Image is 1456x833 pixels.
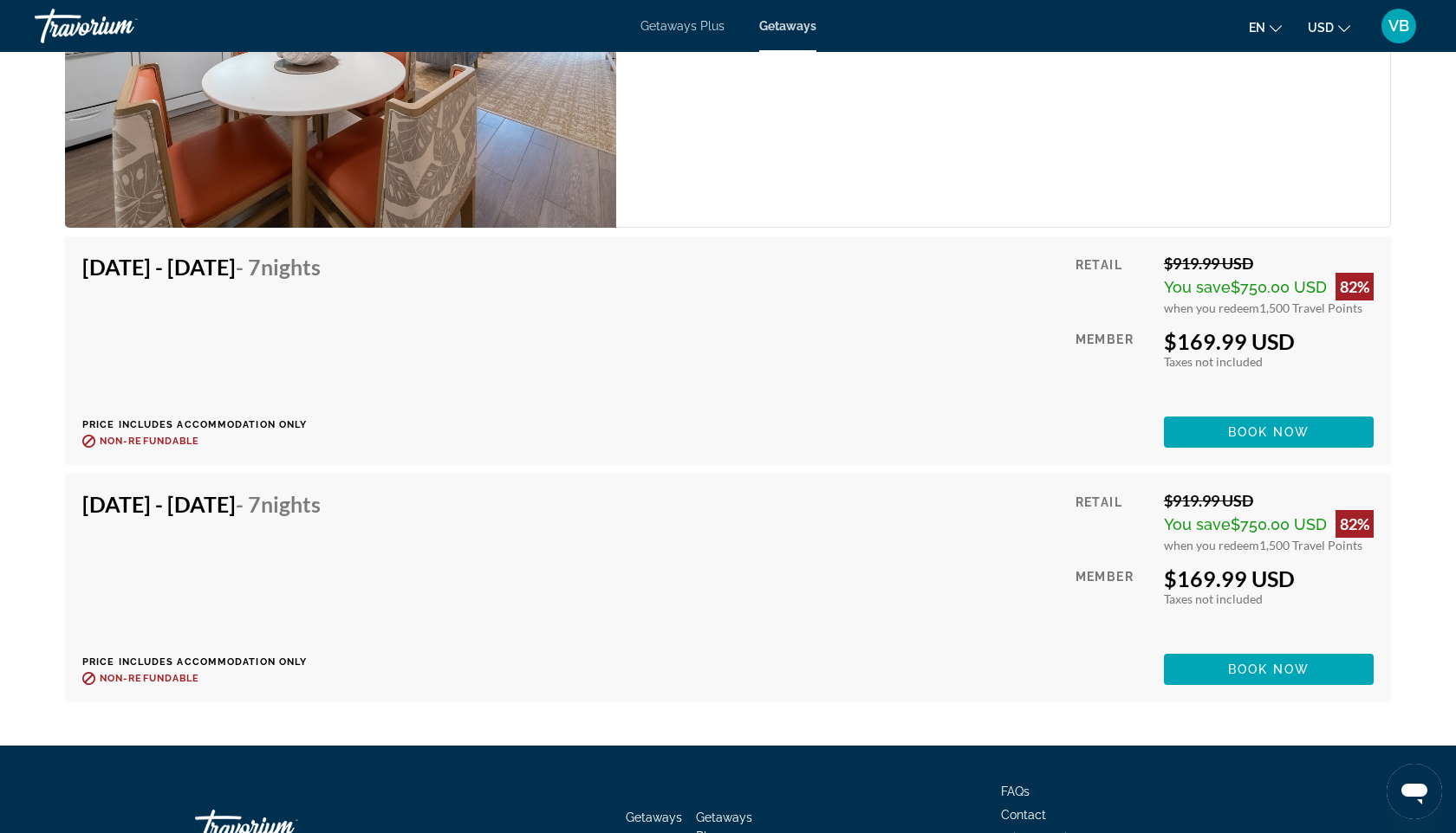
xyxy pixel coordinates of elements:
span: You save [1164,515,1231,533]
button: Book now [1164,654,1374,685]
span: Book now [1228,662,1310,676]
span: Book now [1228,425,1310,439]
span: - 7 [236,254,321,280]
p: Price includes accommodation only [82,419,334,430]
span: VB [1388,17,1409,35]
div: 82% [1336,510,1374,538]
div: $919.99 USD [1164,491,1374,510]
span: 1,500 Travel Points [1259,538,1362,552]
span: $750.00 USD [1231,515,1327,533]
span: Non-refundable [100,436,199,447]
div: Member [1076,565,1151,641]
span: USD [1308,21,1334,35]
span: You save [1164,278,1231,296]
span: $750.00 USD [1231,278,1327,296]
span: Nights [261,254,321,280]
a: Getaways Plus [640,19,725,33]
a: Getaways [626,810,682,824]
button: Change language [1249,15,1282,40]
span: Taxes not included [1164,354,1263,369]
p: Price includes accommodation only [82,656,334,668]
div: $169.99 USD [1164,565,1374,591]
div: $919.99 USD [1164,254,1374,273]
a: Getaways [759,19,816,33]
a: FAQs [1001,785,1030,798]
a: Travorium [35,3,208,48]
h4: [DATE] - [DATE] [82,254,321,280]
button: Change currency [1308,15,1350,40]
span: Nights [261,491,321,517]
div: $169.99 USD [1164,328,1374,354]
div: Retail [1076,491,1151,552]
a: Contact [1001,808,1046,822]
span: when you redeem [1164,538,1259,552]
span: - 7 [236,491,321,517]
iframe: Кнопка запуска окна обмена сообщениями [1387,764,1442,819]
div: Member [1076,328,1151,404]
div: Retail [1076,254,1151,315]
span: Taxes not included [1164,591,1263,606]
h4: [DATE] - [DATE] [82,491,321,517]
div: 82% [1336,273,1374,300]
button: User Menu [1376,8,1421,44]
button: Book now [1164,416,1374,448]
span: 1,500 Travel Points [1259,300,1362,315]
span: when you redeem [1164,300,1259,315]
span: Non-refundable [100,673,199,684]
span: en [1249,21,1265,35]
